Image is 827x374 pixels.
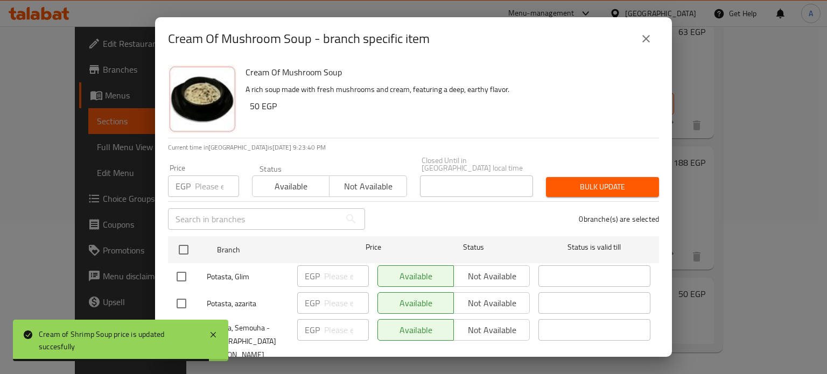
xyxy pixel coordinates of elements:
input: Please enter price [195,175,239,197]
span: Price [338,241,409,254]
span: Status is valid till [538,241,650,254]
span: Branch [217,243,329,257]
input: Please enter price [324,292,369,314]
img: Cream Of Mushroom Soup [168,65,237,133]
button: Not available [329,175,407,197]
p: EGP [305,297,320,309]
input: Please enter price [324,319,369,341]
span: Potasta, Glim [207,270,289,284]
input: Please enter price [324,265,369,287]
h6: 50 EGP [250,98,650,114]
button: Available [252,175,330,197]
span: Potasta, azarita [207,297,289,311]
span: Not available [334,179,402,194]
h2: Cream Of Mushroom Soup - branch specific item [168,30,430,47]
p: A rich soup made with fresh mushrooms and cream, featuring a deep, earthy flavor. [246,83,650,96]
p: EGP [305,323,320,336]
p: EGP [176,180,191,193]
p: 0 branche(s) are selected [579,214,659,224]
span: Potasta, Semouha - [GEOGRAPHIC_DATA][PERSON_NAME] [207,321,289,362]
span: Status [418,241,530,254]
p: Current time in [GEOGRAPHIC_DATA] is [DATE] 9:23:40 PM [168,143,659,152]
button: close [633,26,659,52]
div: Cream of Shrimp Soup price is updated succesfully [39,328,198,352]
p: EGP [305,270,320,283]
span: Bulk update [555,180,650,194]
h6: Cream Of Mushroom Soup [246,65,650,80]
button: Bulk update [546,177,659,197]
span: Available [257,179,325,194]
input: Search in branches [168,208,340,230]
